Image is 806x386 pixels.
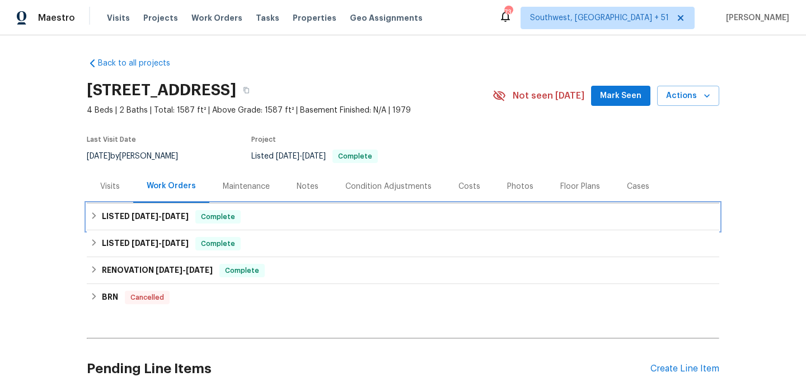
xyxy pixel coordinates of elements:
[162,212,189,220] span: [DATE]
[87,105,493,116] span: 4 Beds | 2 Baths | Total: 1587 ft² | Above Grade: 1587 ft² | Basement Finished: N/A | 1979
[147,180,196,192] div: Work Orders
[276,152,326,160] span: -
[196,211,240,222] span: Complete
[87,136,136,143] span: Last Visit Date
[87,257,719,284] div: RENOVATION [DATE]-[DATE]Complete
[87,152,110,160] span: [DATE]
[334,153,377,160] span: Complete
[87,58,194,69] a: Back to all projects
[530,12,669,24] span: Southwest, [GEOGRAPHIC_DATA] + 51
[345,181,432,192] div: Condition Adjustments
[132,212,189,220] span: -
[600,89,641,103] span: Mark Seen
[132,239,189,247] span: -
[507,181,533,192] div: Photos
[251,152,378,160] span: Listed
[297,181,318,192] div: Notes
[251,136,276,143] span: Project
[276,152,299,160] span: [DATE]
[162,239,189,247] span: [DATE]
[107,12,130,24] span: Visits
[132,212,158,220] span: [DATE]
[156,266,182,274] span: [DATE]
[87,230,719,257] div: LISTED [DATE]-[DATE]Complete
[191,12,242,24] span: Work Orders
[223,181,270,192] div: Maintenance
[666,89,710,103] span: Actions
[221,265,264,276] span: Complete
[87,284,719,311] div: BRN Cancelled
[143,12,178,24] span: Projects
[302,152,326,160] span: [DATE]
[132,239,158,247] span: [DATE]
[650,364,719,374] div: Create Line Item
[627,181,649,192] div: Cases
[87,150,191,163] div: by [PERSON_NAME]
[87,203,719,230] div: LISTED [DATE]-[DATE]Complete
[591,86,650,106] button: Mark Seen
[504,7,512,18] div: 734
[102,264,213,277] h6: RENOVATION
[293,12,336,24] span: Properties
[102,291,118,304] h6: BRN
[100,181,120,192] div: Visits
[513,90,584,101] span: Not seen [DATE]
[657,86,719,106] button: Actions
[156,266,213,274] span: -
[102,237,189,250] h6: LISTED
[458,181,480,192] div: Costs
[350,12,423,24] span: Geo Assignments
[721,12,789,24] span: [PERSON_NAME]
[126,292,168,303] span: Cancelled
[560,181,600,192] div: Floor Plans
[38,12,75,24] span: Maestro
[256,14,279,22] span: Tasks
[186,266,213,274] span: [DATE]
[102,210,189,224] h6: LISTED
[87,85,236,96] h2: [STREET_ADDRESS]
[196,238,240,249] span: Complete
[236,80,256,100] button: Copy Address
